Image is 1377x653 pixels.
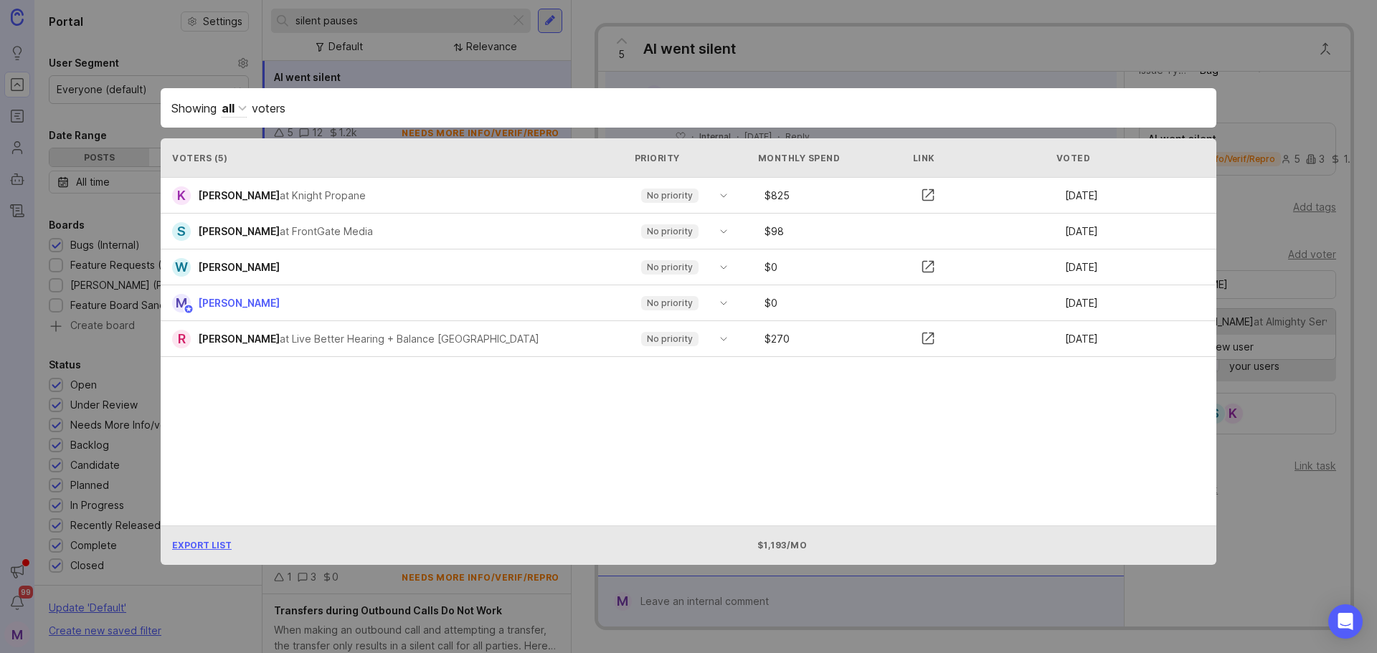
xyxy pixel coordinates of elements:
[172,330,191,348] div: R
[1065,189,1098,201] time: [DATE]
[198,261,280,273] span: [PERSON_NAME]
[222,100,235,117] div: all
[647,333,693,345] p: No priority
[172,540,232,550] span: Export List
[913,152,935,164] div: Link
[759,227,922,237] div: $ 98
[280,224,373,239] div: at FrontGate Media
[172,222,384,241] a: S[PERSON_NAME]at FrontGate Media
[280,188,366,204] div: at Knight Propane
[633,256,736,279] div: toggle menu
[758,539,907,551] div: $1,193/mo
[633,292,736,315] div: toggle menu
[172,222,191,241] div: S
[635,152,729,164] div: Priority
[759,191,922,201] div: $ 825
[172,294,191,313] div: M
[1056,152,1206,164] div: Voted
[633,328,736,351] div: toggle menu
[633,220,736,243] div: toggle menu
[198,297,280,309] span: [PERSON_NAME]
[172,186,191,205] div: K
[172,152,620,164] div: Voters ( 5 )
[647,226,693,237] p: No priority
[758,152,907,164] div: Monthly Spend
[184,304,194,315] img: member badge
[198,225,280,237] span: [PERSON_NAME]
[172,330,551,348] a: R[PERSON_NAME]at Live Better Hearing + Balance [GEOGRAPHIC_DATA]
[1328,604,1363,639] div: Open Intercom Messenger
[172,294,291,313] a: M[PERSON_NAME]
[1065,261,1098,273] time: [DATE]
[172,258,291,277] a: W[PERSON_NAME]
[647,297,693,309] p: No priority
[712,226,735,237] svg: toggle icon
[647,190,693,201] p: No priority
[633,184,736,207] div: toggle menu
[198,189,280,201] span: [PERSON_NAME]
[647,262,693,273] p: No priority
[172,258,191,277] div: W
[1065,333,1098,345] time: [DATE]
[171,99,1206,117] div: Showing voters
[172,186,377,205] a: K[PERSON_NAME]at Knight Propane
[198,333,280,345] span: [PERSON_NAME]
[759,298,922,308] div: $ 0
[712,333,735,345] svg: toggle icon
[712,190,735,201] svg: toggle icon
[759,262,922,272] div: $ 0
[1065,297,1098,309] time: [DATE]
[1065,225,1098,237] time: [DATE]
[712,262,735,273] svg: toggle icon
[759,334,922,344] div: $ 270
[712,297,735,309] svg: toggle icon
[280,331,539,347] div: at Live Better Hearing + Balance [GEOGRAPHIC_DATA]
